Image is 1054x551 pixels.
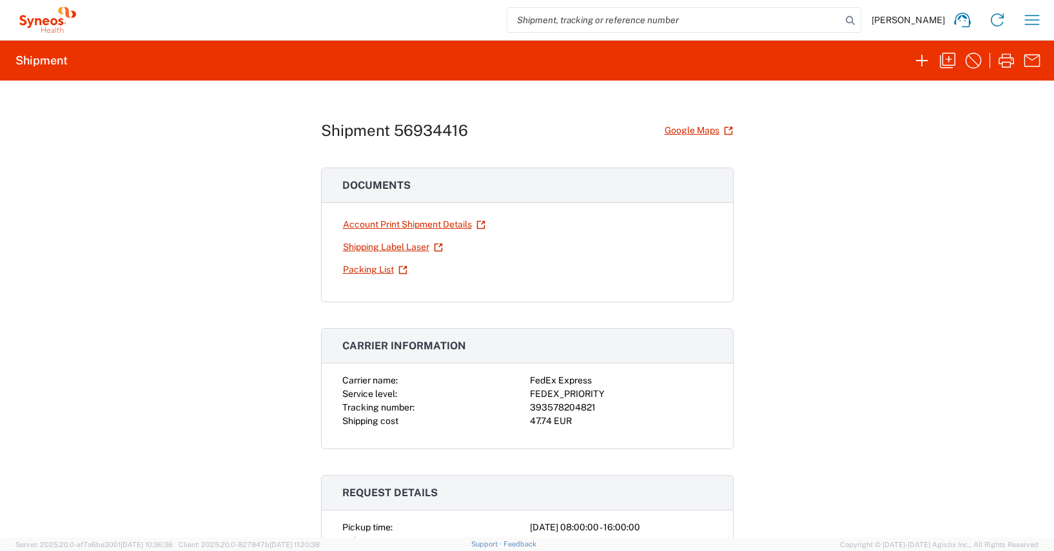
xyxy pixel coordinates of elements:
span: Server: 2025.20.0-af7a6be3001 [15,541,173,548]
a: Google Maps [664,119,734,142]
span: Documents [342,179,411,191]
a: Feedback [503,540,536,548]
span: Service level: [342,389,397,399]
div: - [530,534,712,548]
span: [PERSON_NAME] [872,14,945,26]
span: [DATE] 10:36:36 [121,541,173,548]
span: [DATE] 11:20:38 [269,541,320,548]
span: Carrier name: [342,375,398,385]
a: Shipping Label Laser [342,236,444,258]
a: Support [471,540,503,548]
input: Shipment, tracking or reference number [507,8,841,32]
span: Delivery time: [342,536,398,546]
span: Pickup time: [342,522,393,532]
div: FEDEX_PRIORITY [530,387,712,401]
span: Request details [342,487,438,499]
a: Packing List [342,258,408,281]
a: Account Print Shipment Details [342,213,486,236]
span: Shipping cost [342,416,398,426]
div: [DATE] 08:00:00 - 16:00:00 [530,521,712,534]
span: Carrier information [342,340,466,352]
span: Copyright © [DATE]-[DATE] Agistix Inc., All Rights Reserved [840,539,1039,550]
span: Tracking number: [342,402,415,412]
h1: Shipment 56934416 [321,121,468,140]
span: Client: 2025.20.0-827847b [179,541,320,548]
div: 47.74 EUR [530,414,712,428]
h2: Shipment [15,53,68,68]
div: 393578204821 [530,401,712,414]
div: FedEx Express [530,374,712,387]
